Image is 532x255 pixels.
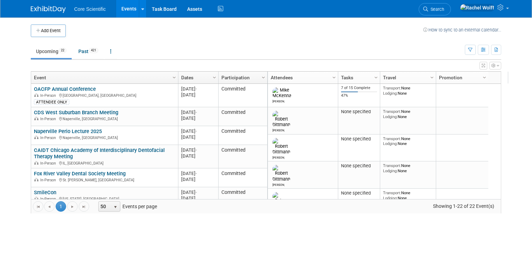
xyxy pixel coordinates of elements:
[439,72,484,83] a: Promotion
[34,196,175,202] div: [US_STATE], [GEOGRAPHIC_DATA]
[272,138,290,155] img: Robert Dittmann
[383,136,433,146] div: None None
[260,72,268,82] a: Column Settings
[196,190,197,195] span: -
[34,116,175,122] div: Naperville, [GEOGRAPHIC_DATA]
[67,201,78,212] a: Go to the next page
[481,72,489,82] a: Column Settings
[341,93,377,98] div: 47%
[383,168,398,173] span: Lodging:
[196,171,197,176] span: -
[383,72,431,83] a: Travel
[34,177,175,183] div: St. [PERSON_NAME], [GEOGRAPHIC_DATA]
[331,75,337,80] span: Column Settings
[81,204,87,210] span: Go to the last page
[34,147,165,160] a: CAIDT Chicago Academy of Interdisciplinary Dentofacial Therapy Meeting
[34,128,102,134] a: Naperville Perio Lecture 2025
[34,178,38,181] img: In-Person Event
[34,86,96,92] a: OACFP Annual Conference
[89,48,98,53] span: 421
[341,109,377,115] div: None specified
[59,48,66,53] span: 22
[34,136,38,139] img: In-Person Event
[428,7,444,12] span: Search
[181,134,215,140] div: [DATE]
[383,163,401,168] span: Transport:
[31,24,66,37] button: Add Event
[74,6,106,12] span: Core Scientific
[341,163,377,169] div: None specified
[34,93,38,97] img: In-Person Event
[181,195,215,201] div: [DATE]
[383,163,433,173] div: None None
[341,86,377,90] div: 7 of 15 Complete
[272,155,285,159] div: Robert Dittmann
[272,192,290,209] img: Robert Dittmann
[383,91,398,96] span: Lodging:
[34,160,175,166] div: IL, [GEOGRAPHIC_DATA]
[79,201,89,212] a: Go to the last page
[419,3,451,15] a: Search
[40,117,58,121] span: In-Person
[34,117,38,120] img: In-Person Event
[272,87,291,99] img: Mike McKenna
[383,196,398,201] span: Lodging:
[218,84,267,107] td: Committed
[34,109,118,116] a: CDS West Suburban Branch Meeting
[341,136,377,142] div: None specified
[35,204,41,210] span: Go to the first page
[113,204,118,210] span: select
[181,170,215,176] div: [DATE]
[383,190,433,201] div: None None
[34,99,69,105] div: ATTENDEE ONLY
[218,107,267,126] td: Committed
[482,75,487,80] span: Column Settings
[383,141,398,146] span: Lodging:
[31,6,66,13] img: ExhibitDay
[423,27,501,32] a: How to sync to an external calendar...
[383,109,401,114] span: Transport:
[34,161,38,165] img: In-Person Event
[34,189,56,196] a: SmileCon
[272,127,285,132] div: Robert Dittmann
[383,190,401,195] span: Transport:
[218,168,267,187] td: Committed
[34,134,175,140] div: Naperville, [GEOGRAPHIC_DATA]
[272,182,285,187] div: Robert Dittmann
[171,75,177,80] span: Column Settings
[272,165,290,182] img: Robert Dittmann
[47,204,52,210] span: Go to the previous page
[181,128,215,134] div: [DATE]
[221,72,263,83] a: Participation
[40,161,58,166] span: In-Person
[181,176,215,182] div: [DATE]
[341,190,377,196] div: None specified
[211,72,219,82] a: Column Settings
[34,72,173,83] a: Event
[40,136,58,140] span: In-Person
[196,147,197,153] span: -
[272,111,290,127] img: Robert Dittmann
[70,204,75,210] span: Go to the next page
[73,45,104,58] a: Past421
[218,145,267,168] td: Committed
[261,75,266,80] span: Column Settings
[56,201,66,212] span: 1
[34,92,175,98] div: [GEOGRAPHIC_DATA], [GEOGRAPHIC_DATA]
[181,153,215,159] div: [DATE]
[34,170,126,177] a: Fox River Valley Dental Society Meeting
[40,93,58,98] span: In-Person
[181,72,214,83] a: Dates
[331,72,338,82] a: Column Settings
[341,72,375,83] a: Tasks
[99,202,111,211] span: 50
[40,178,58,182] span: In-Person
[373,72,380,82] a: Column Settings
[196,86,197,92] span: -
[383,86,401,90] span: Transport:
[40,197,58,201] span: In-Person
[383,114,398,119] span: Lodging:
[272,99,285,103] div: Mike McKenna
[271,72,333,83] a: Attendees
[181,109,215,115] div: [DATE]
